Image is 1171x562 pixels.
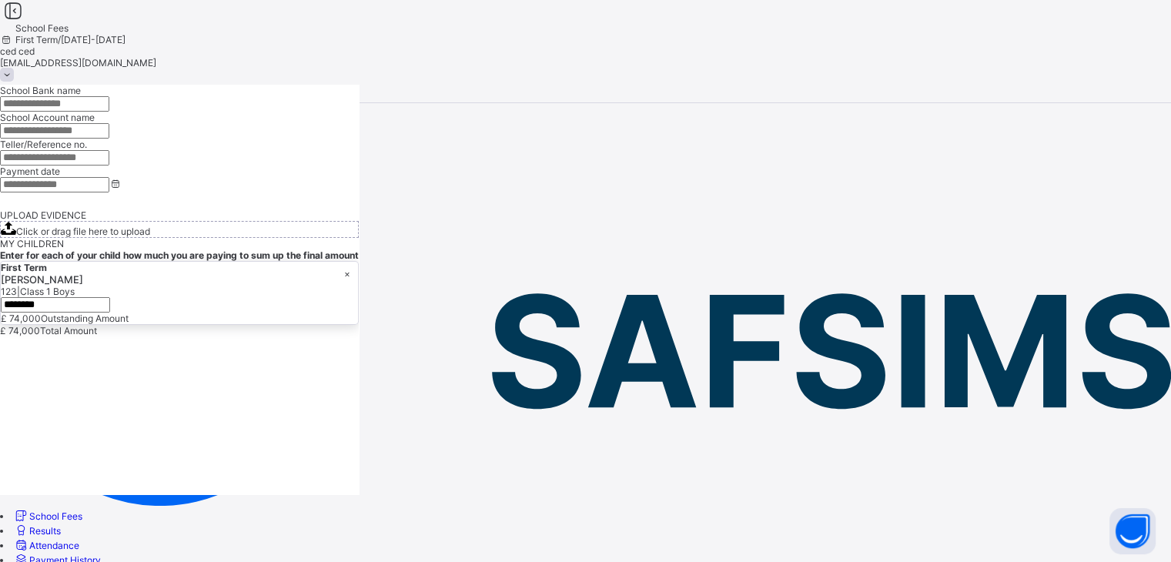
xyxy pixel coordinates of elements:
span: First Term [1,262,47,273]
li: dropdown-list-item-name-0 [31,89,1171,103]
span: School Fees [15,22,69,34]
span: Profile [31,132,1171,150]
span: 123 | Class 1 Boys [1,286,75,297]
span: £ 74,000 [1,313,41,324]
li: dropdown-list-item-text-4 [31,132,1171,150]
li: dropdown-list-item-buttom-7 [31,163,1171,176]
span: Click or drag file here to upload [16,226,150,237]
li: dropdown-list-item-null-2 [31,103,1171,115]
span: Total Amount [40,325,97,336]
span: Results [29,525,61,537]
span: Attendance [29,540,79,551]
a: Results [13,525,61,537]
li: dropdown-list-item-null-6 [31,150,1171,163]
span: Outstanding Amount [41,313,129,324]
span: Notifications [31,115,1171,132]
a: School Fees [13,510,82,522]
a: Attendance [13,540,79,551]
span: [PERSON_NAME] [1,273,358,286]
li: dropdown-list-item-text-3 [31,115,1171,132]
span: School Fees [29,510,82,522]
div: × [344,268,350,279]
button: Open asap [1109,508,1156,554]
